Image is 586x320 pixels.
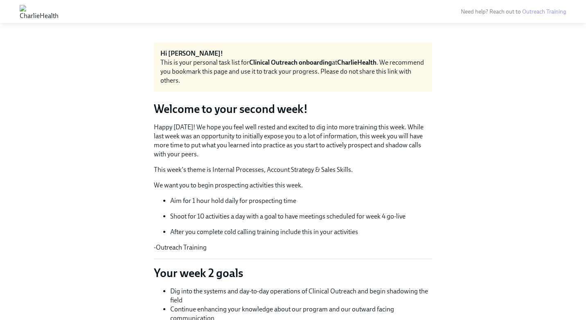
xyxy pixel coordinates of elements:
[170,212,432,221] p: Shoot for 10 activities a day with a goal to have meetings scheduled for week 4 go-live
[154,165,432,174] p: This week's theme is Internal Processes, Account Strategy & Sales Skills.
[160,58,426,85] div: This is your personal task list for at . We recommend you bookmark this page and use it to track ...
[154,181,432,190] p: We want you to begin prospecting activities this week.
[461,8,566,15] span: Need help? Reach out to
[249,59,332,66] strong: Clinical Outreach onboarding
[160,50,223,57] strong: Hi [PERSON_NAME]!
[154,266,432,280] p: Your week 2 goals
[154,123,432,159] p: Happy [DATE]! We hope you feel well rested and excited to dig into more training this week. While...
[522,8,566,15] a: Outreach Training
[337,59,376,66] strong: CharlieHealth
[154,243,432,252] p: -Outreach Training
[170,287,432,305] li: Dig into the systems and day-to-day operations of Clinical Outreach and begin shadowing the field
[170,228,432,237] p: After you complete cold calling training include this in your activities
[170,196,432,205] p: Aim for 1 hour hold daily for prospecting time
[154,101,432,116] h3: Welcome to your second week!
[20,5,59,18] img: CharlieHealth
